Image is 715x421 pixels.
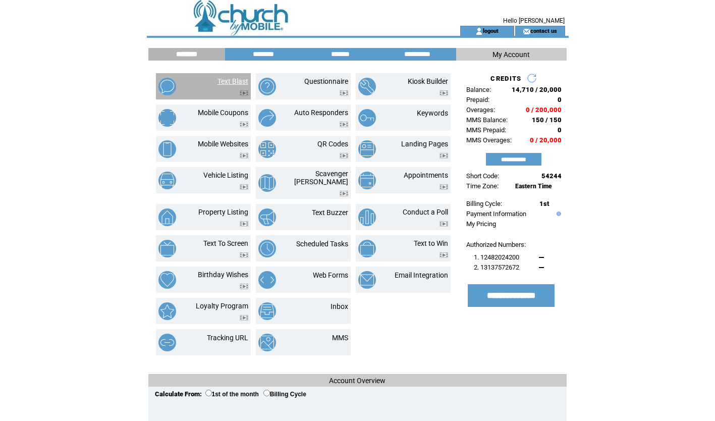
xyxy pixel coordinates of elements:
span: 0 / 20,000 [530,136,562,144]
span: Eastern Time [515,183,552,190]
img: scavenger-hunt.png [258,174,276,192]
img: kiosk-builder.png [358,78,376,95]
a: Scavenger [PERSON_NAME] [294,170,348,186]
img: contact_us_icon.gif [523,27,530,35]
span: Calculate From: [155,390,202,398]
span: My Account [492,50,530,59]
a: Vehicle Listing [203,171,248,179]
a: Text Buzzer [312,208,348,217]
label: 1st of the month [205,391,259,398]
img: video.png [439,90,448,96]
a: Kiosk Builder [408,77,448,85]
span: MMS Overages: [466,136,512,144]
img: text-to-win.png [358,240,376,257]
span: 150 / 150 [532,116,562,124]
img: video.png [439,153,448,159]
img: web-forms.png [258,271,276,289]
span: 1st [539,200,549,207]
span: 0 [558,126,562,134]
span: 54244 [541,172,562,180]
a: Scheduled Tasks [296,240,348,248]
img: video.png [240,315,248,321]
a: Inbox [331,302,348,310]
a: Mobile Coupons [198,109,248,117]
a: contact us [530,27,557,34]
span: Authorized Numbers: [466,241,526,248]
img: keywords.png [358,109,376,127]
span: 14,710 / 20,000 [512,86,562,93]
img: video.png [240,90,248,96]
img: video.png [439,252,448,258]
span: Prepaid: [466,96,489,103]
a: Web Forms [313,271,348,279]
span: Short Code: [466,172,499,180]
span: Balance: [466,86,491,93]
img: mobile-websites.png [158,140,176,158]
img: loyalty-program.png [158,302,176,320]
img: video.png [240,221,248,227]
img: mobile-coupons.png [158,109,176,127]
span: 2. 13137572672 [474,264,519,271]
img: video.png [340,153,348,159]
a: Auto Responders [294,109,348,117]
img: video.png [240,284,248,289]
img: account_icon.gif [475,27,483,35]
img: video.png [439,221,448,227]
a: Text Blast [217,77,248,85]
a: logout [483,27,499,34]
a: Text To Screen [203,239,248,247]
span: 0 [558,96,562,103]
input: 1st of the month [205,390,212,396]
img: video.png [340,122,348,127]
span: Overages: [466,106,495,114]
span: 0 / 200,000 [526,106,562,114]
span: MMS Prepaid: [466,126,506,134]
img: video.png [240,252,248,258]
img: conduct-a-poll.png [358,208,376,226]
a: Conduct a Poll [403,208,448,216]
label: Billing Cycle [263,391,306,398]
img: text-to-screen.png [158,240,176,257]
img: scheduled-tasks.png [258,240,276,257]
img: video.png [340,191,348,196]
a: Birthday Wishes [198,271,248,279]
img: birthday-wishes.png [158,271,176,289]
img: auto-responders.png [258,109,276,127]
span: Billing Cycle: [466,200,502,207]
span: Time Zone: [466,182,499,190]
input: Billing Cycle [263,390,270,396]
span: CREDITS [490,75,521,82]
a: Landing Pages [401,140,448,148]
span: 1. 12482024200 [474,253,519,261]
a: QR Codes [317,140,348,148]
span: MMS Balance: [466,116,508,124]
a: MMS [332,334,348,342]
span: Account Overview [329,377,386,385]
img: questionnaire.png [258,78,276,95]
img: vehicle-listing.png [158,172,176,189]
img: video.png [240,184,248,190]
img: video.png [240,122,248,127]
img: video.png [240,153,248,159]
img: property-listing.png [158,208,176,226]
a: Email Integration [395,271,448,279]
img: video.png [439,184,448,190]
img: tracking-url.png [158,334,176,351]
img: email-integration.png [358,271,376,289]
a: Mobile Websites [198,140,248,148]
img: qr-codes.png [258,140,276,158]
a: Property Listing [198,208,248,216]
a: Keywords [417,109,448,117]
img: text-blast.png [158,78,176,95]
img: landing-pages.png [358,140,376,158]
a: Tracking URL [207,334,248,342]
img: video.png [340,90,348,96]
img: text-buzzer.png [258,208,276,226]
img: help.gif [554,212,561,216]
a: Loyalty Program [196,302,248,310]
img: mms.png [258,334,276,351]
img: appointments.png [358,172,376,189]
a: Questionnaire [304,77,348,85]
img: inbox.png [258,302,276,320]
span: Hello [PERSON_NAME] [503,17,565,24]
